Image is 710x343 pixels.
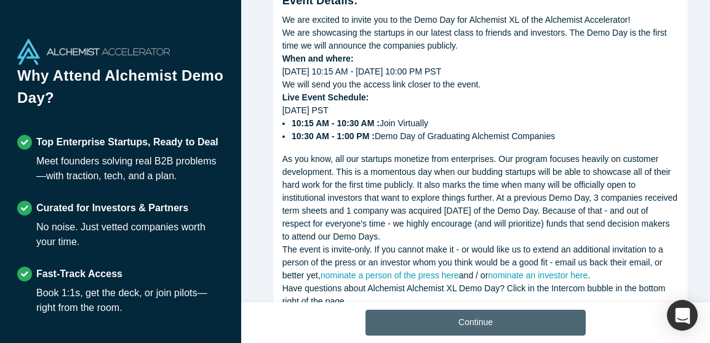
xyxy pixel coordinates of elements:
button: Continue [365,310,586,336]
strong: Curated for Investors & Partners [36,203,188,213]
strong: 10:15 AM - 10:30 AM : [292,118,380,128]
img: Alchemist Accelerator Logo [17,39,170,65]
a: nominate a person of the press here [321,270,459,280]
strong: Top Enterprise Startups, Ready to Deal [36,137,218,147]
div: The event is invite-only. If you cannot make it - or would like us to extend an additional invita... [282,243,679,282]
div: We are excited to invite you to the Demo Day for Alchemist XL of the Alchemist Accelerator! [282,14,679,26]
div: As you know, all our startups monetize from enterprises. Our program focuses heavily on customer ... [282,153,679,243]
div: We will send you the access link closer to the event. [282,78,679,91]
div: Meet founders solving real B2B problems—with traction, tech, and a plan. [36,154,224,184]
div: Book 1:1s, get the deck, or join pilots—right from the room. [36,286,224,315]
div: [DATE] PST [282,104,679,143]
li: Join Virtually [292,117,679,130]
strong: When and where: [282,54,354,63]
li: Demo Day of Graduating Alchemist Companies [292,130,679,143]
strong: 10:30 AM - 1:00 PM : [292,131,375,141]
div: No noise. Just vetted companies worth your time. [36,220,224,249]
div: Have questions about Alchemist Alchemist XL Demo Day? Click in the Intercom bubble in the bottom ... [282,282,679,308]
a: nominate an investor here [488,270,588,280]
strong: Live Event Schedule: [282,92,369,102]
div: We are showcasing the startups in our latest class to friends and investors. The Demo Day is the ... [282,26,679,52]
h1: Why Attend Alchemist Demo Day? [17,65,224,118]
div: [DATE] 10:15 AM - [DATE] 10:00 PM PST [282,65,679,78]
strong: Fast-Track Access [36,268,122,279]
